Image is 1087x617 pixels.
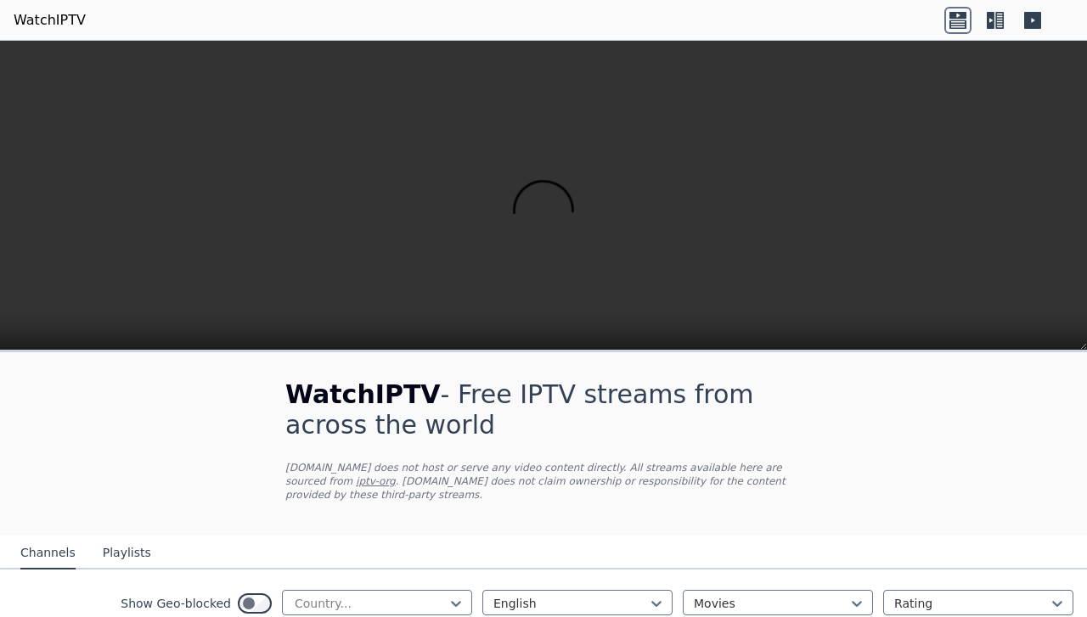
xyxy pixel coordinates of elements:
[356,475,396,487] a: iptv-org
[121,595,231,612] label: Show Geo-blocked
[285,461,802,502] p: [DOMAIN_NAME] does not host or serve any video content directly. All streams available here are s...
[285,379,802,440] h1: - Free IPTV streams from across the world
[14,10,86,31] a: WatchIPTV
[103,537,151,569] button: Playlists
[285,379,441,409] span: WatchIPTV
[20,537,76,569] button: Channels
